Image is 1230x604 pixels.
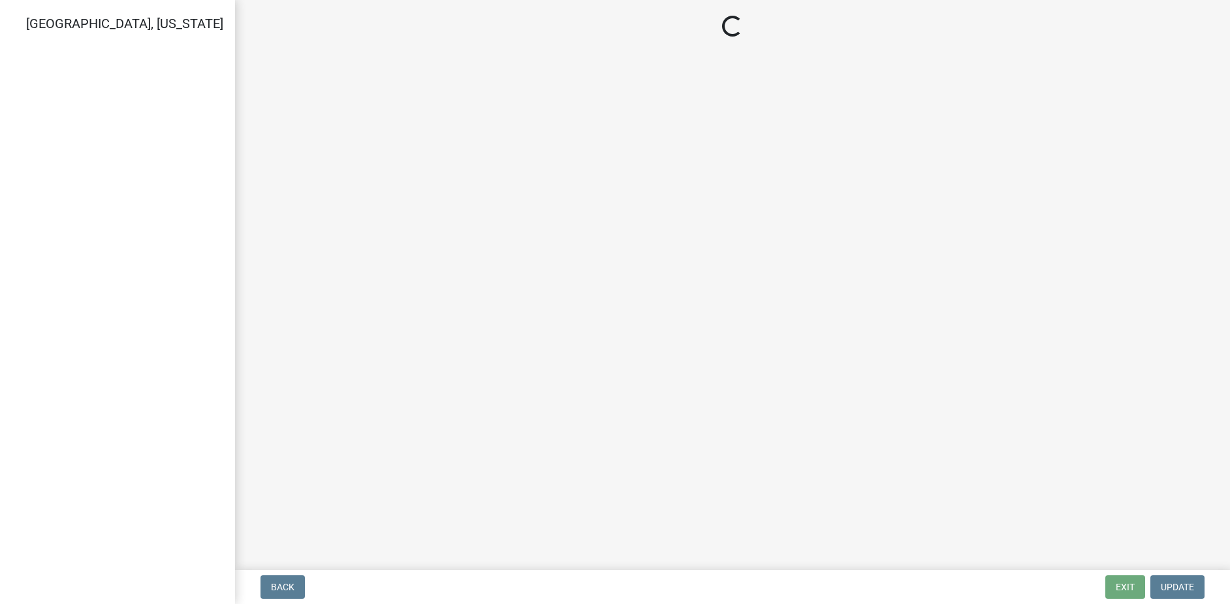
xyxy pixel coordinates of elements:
[1150,575,1205,599] button: Update
[271,582,294,592] span: Back
[260,575,305,599] button: Back
[1161,582,1194,592] span: Update
[26,16,223,31] span: [GEOGRAPHIC_DATA], [US_STATE]
[1105,575,1145,599] button: Exit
